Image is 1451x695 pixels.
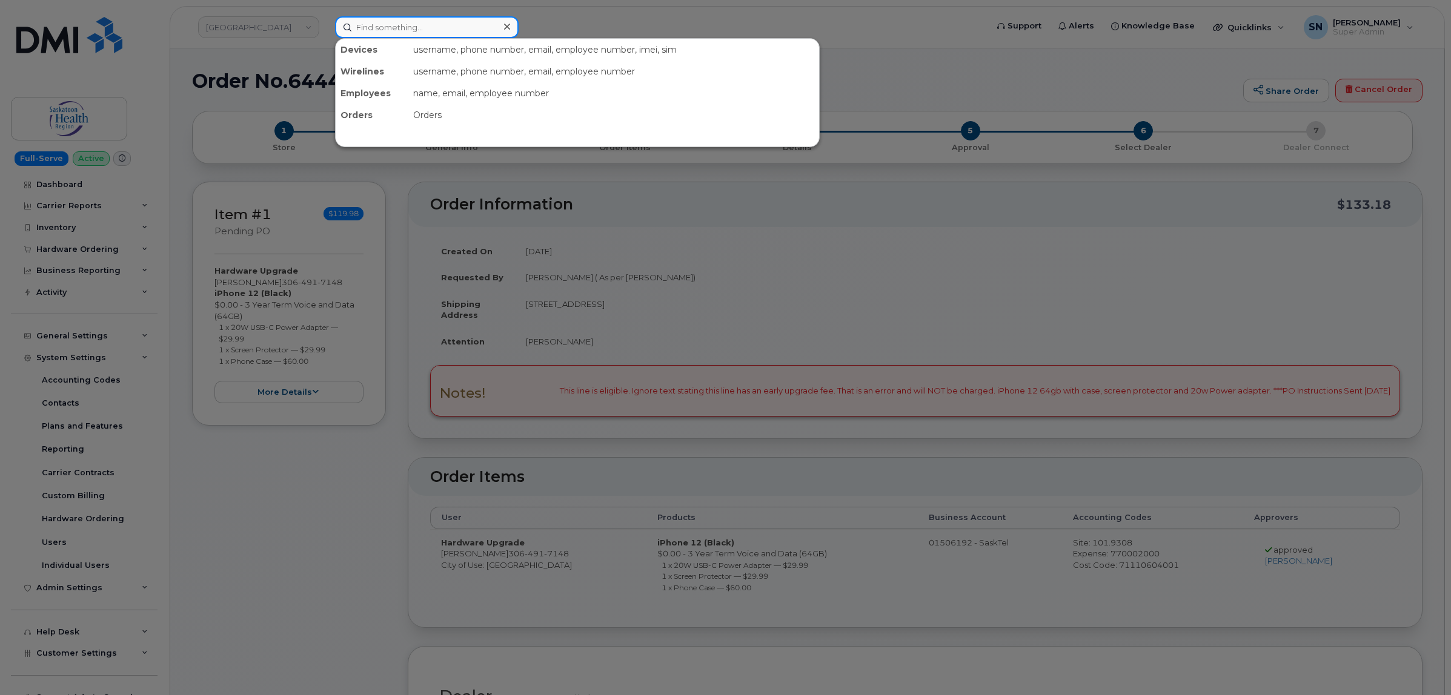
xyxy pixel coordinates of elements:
div: username, phone number, email, employee number [408,61,819,82]
iframe: Messenger Launcher [1398,642,1442,686]
div: Orders [336,104,408,126]
div: name, email, employee number [408,82,819,104]
div: Wirelines [336,61,408,82]
div: Orders [408,104,819,126]
div: username, phone number, email, employee number, imei, sim [408,39,819,61]
div: Employees [336,82,408,104]
div: Devices [336,39,408,61]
